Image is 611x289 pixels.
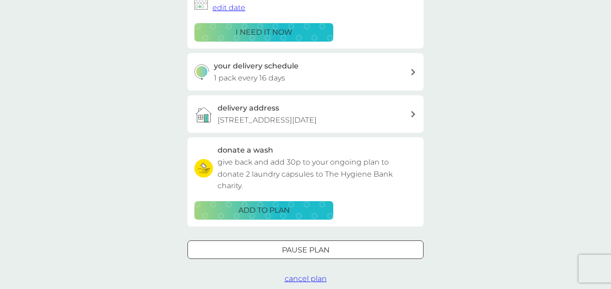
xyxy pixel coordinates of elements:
span: edit date [212,3,245,12]
p: give back and add 30p to your ongoing plan to donate 2 laundry capsules to The Hygiene Bank charity. [218,156,417,192]
button: ADD TO PLAN [194,201,333,220]
p: ADD TO PLAN [238,204,290,216]
button: cancel plan [285,273,327,285]
span: cancel plan [285,274,327,283]
p: Pause plan [282,244,330,256]
button: i need it now [194,23,333,42]
button: edit date [212,2,245,14]
p: [STREET_ADDRESS][DATE] [218,114,317,126]
button: your delivery schedule1 pack every 16 days [187,53,424,91]
h3: your delivery schedule [214,60,299,72]
a: delivery address[STREET_ADDRESS][DATE] [187,95,424,133]
h3: donate a wash [218,144,273,156]
h3: delivery address [218,102,279,114]
p: i need it now [236,26,293,38]
p: 1 pack every 16 days [214,72,285,84]
button: Pause plan [187,240,424,259]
